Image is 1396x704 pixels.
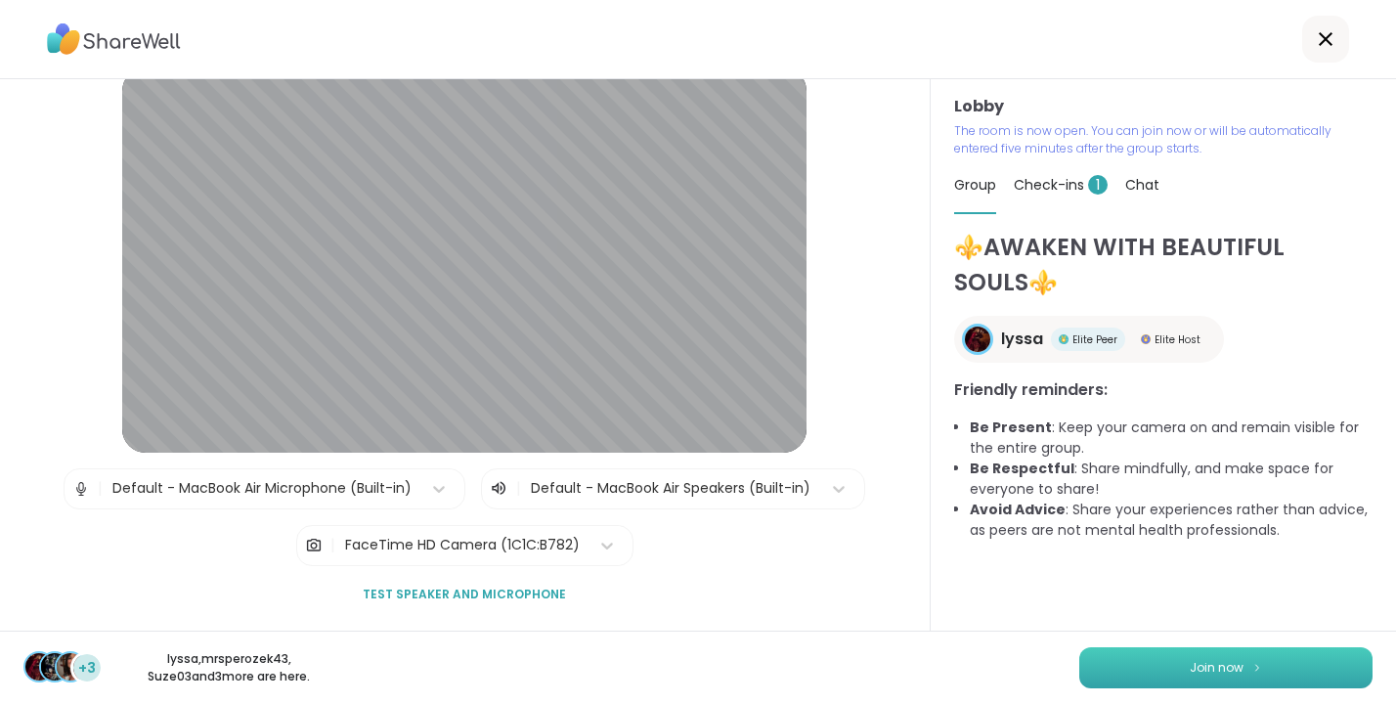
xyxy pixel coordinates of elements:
button: Join now [1079,647,1373,688]
h3: Friendly reminders: [954,378,1373,402]
img: mrsperozek43 [41,653,68,681]
p: The room is now open. You can join now or will be automatically entered five minutes after the gr... [954,122,1373,157]
img: Elite Peer [1059,334,1069,344]
li: : Keep your camera on and remain visible for the entire group. [970,418,1373,459]
img: lyssa [965,327,990,352]
span: | [330,526,335,565]
span: Join now [1190,659,1243,677]
b: Be Present [970,418,1052,437]
img: ShareWell Logo [47,17,181,62]
span: +3 [78,658,96,679]
img: Suze03 [57,653,84,681]
b: Avoid Advice [970,500,1066,519]
a: lyssalyssaElite PeerElite PeerElite HostElite Host [954,316,1224,363]
span: lyssa [1001,328,1043,351]
p: lyssa , mrsperozek43 , Suze03 and 3 more are here. [119,650,338,685]
button: Test speaker and microphone [355,574,574,615]
span: Test speaker and microphone [363,586,566,603]
span: Elite Peer [1072,332,1117,347]
b: Be Respectful [970,459,1074,478]
img: Camera [305,526,323,565]
li: : Share your experiences rather than advice, as peers are not mental health professionals. [970,500,1373,541]
h1: ⚜️AWAKEN WITH BEAUTIFUL SOULS⚜️ [954,230,1373,300]
img: Elite Host [1141,334,1151,344]
div: FaceTime HD Camera (1C1C:B782) [345,535,580,555]
span: Elite Host [1155,332,1200,347]
h3: Lobby [954,95,1373,118]
img: lyssa [25,653,53,681]
span: | [98,469,103,508]
span: Chat [1125,175,1159,195]
img: ShareWell Logomark [1251,662,1263,673]
span: Check-ins [1014,175,1108,195]
span: Group [954,175,996,195]
img: Microphone [72,469,90,508]
span: | [516,477,521,501]
span: 1 [1088,175,1108,195]
div: Default - MacBook Air Microphone (Built-in) [112,478,412,499]
li: : Share mindfully, and make space for everyone to share! [970,459,1373,500]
